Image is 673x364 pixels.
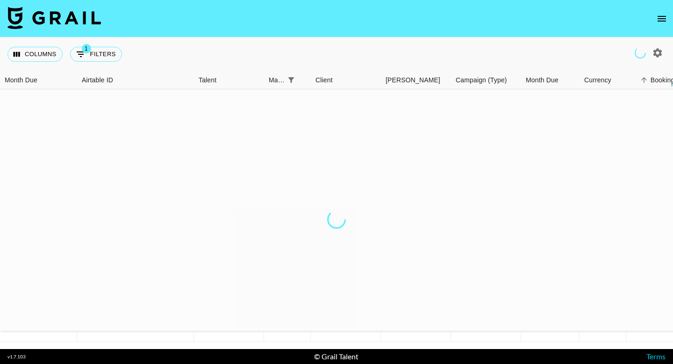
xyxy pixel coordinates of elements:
div: © Grail Talent [314,352,358,361]
div: Manager [264,71,311,89]
button: Select columns [7,47,63,62]
span: 1 [82,44,91,53]
button: Sort [637,73,651,87]
div: Campaign (Type) [451,71,521,89]
div: Month Due [526,71,558,89]
div: Manager [269,71,285,89]
div: [PERSON_NAME] [386,71,440,89]
a: Terms [646,352,666,361]
div: Airtable ID [77,71,194,89]
div: Talent [199,71,216,89]
button: Sort [298,73,311,87]
img: Grail Talent [7,7,101,29]
div: Month Due [5,71,37,89]
div: Airtable ID [82,71,113,89]
div: 1 active filter [285,73,298,87]
div: Currency [584,71,611,89]
div: Client [315,71,333,89]
div: v 1.7.103 [7,354,26,360]
div: Client [311,71,381,89]
div: Campaign (Type) [456,71,507,89]
div: Talent [194,71,264,89]
button: Show filters [285,73,298,87]
span: Refreshing managers, users, talent, clients, campaigns... [635,47,646,58]
div: Month Due [521,71,580,89]
div: Currency [580,71,626,89]
button: Show filters [70,47,122,62]
div: Booker [381,71,451,89]
button: open drawer [652,9,671,28]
